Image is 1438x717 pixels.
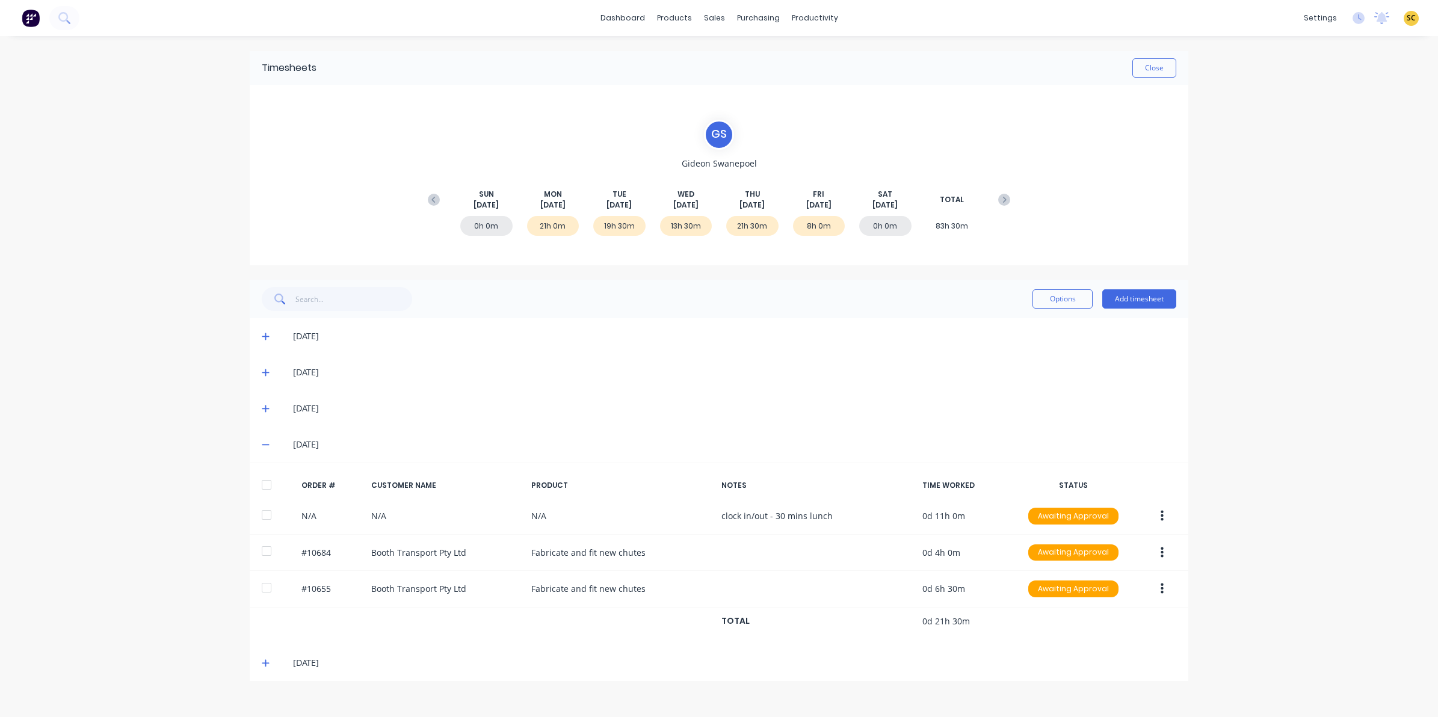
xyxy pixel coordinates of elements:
span: SUN [479,189,494,200]
span: SAT [878,189,892,200]
input: Search... [295,287,413,311]
span: THU [745,189,760,200]
div: settings [1298,9,1343,27]
span: [DATE] [673,200,699,211]
div: 19h 30m [593,216,646,236]
div: 8h 0m [793,216,845,236]
img: Factory [22,9,40,27]
button: Awaiting Approval [1028,580,1119,598]
div: Awaiting Approval [1028,508,1119,525]
span: SC [1407,13,1416,23]
span: [DATE] [474,200,499,211]
div: [DATE] [293,438,1176,451]
div: productivity [786,9,844,27]
button: Add timesheet [1102,289,1176,309]
div: 0h 0m [859,216,912,236]
span: Gideon Swanepoel [682,157,757,170]
div: Awaiting Approval [1028,580,1119,597]
div: 21h 30m [726,216,779,236]
button: Close [1132,58,1176,78]
div: TIME WORKED [922,480,1013,491]
div: [DATE] [293,656,1176,669]
div: NOTES [721,480,913,491]
span: TOTAL [940,194,964,205]
span: [DATE] [872,200,898,211]
button: Awaiting Approval [1028,544,1119,562]
div: Timesheets [262,61,316,75]
button: Awaiting Approval [1028,507,1119,525]
div: Awaiting Approval [1028,544,1119,561]
div: G S [704,120,734,150]
div: sales [698,9,731,27]
div: 21h 0m [527,216,579,236]
div: products [651,9,698,27]
div: purchasing [731,9,786,27]
div: [DATE] [293,366,1176,379]
div: 13h 30m [660,216,712,236]
span: TUE [613,189,626,200]
div: [DATE] [293,330,1176,343]
span: [DATE] [739,200,765,211]
div: ORDER # [301,480,362,491]
span: FRI [813,189,824,200]
div: CUSTOMER NAME [371,480,522,491]
span: [DATE] [806,200,832,211]
div: STATUS [1022,480,1125,491]
span: MON [544,189,562,200]
div: 83h 30m [926,216,978,236]
div: [DATE] [293,402,1176,415]
div: PRODUCT [531,480,712,491]
span: WED [677,189,694,200]
span: [DATE] [606,200,632,211]
button: Options [1032,289,1093,309]
a: dashboard [594,9,651,27]
div: 0h 0m [460,216,513,236]
span: [DATE] [540,200,566,211]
